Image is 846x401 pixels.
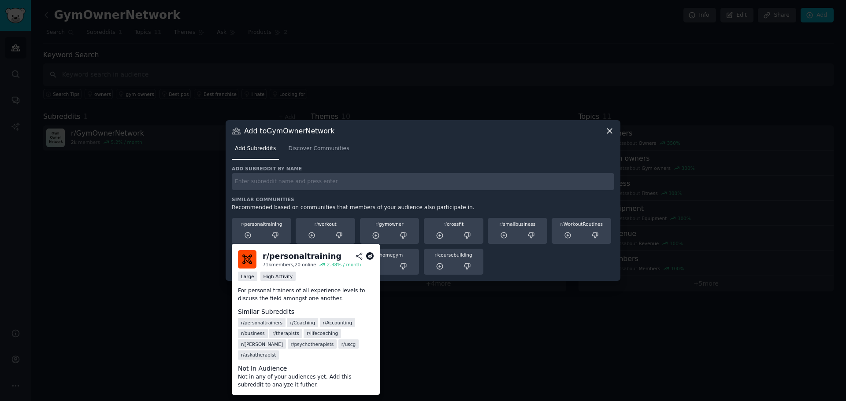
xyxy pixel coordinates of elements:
[238,272,257,281] div: Large
[288,145,349,153] span: Discover Communities
[491,221,544,227] div: smallbusiness
[327,261,361,268] div: 2.38 % / month
[307,330,338,336] span: r/ lifecoaching
[435,252,438,258] span: r/
[427,252,480,258] div: coursebuilding
[241,221,244,227] span: r/
[363,252,416,258] div: homegym
[427,221,480,227] div: crossfit
[235,221,288,227] div: personaltraining
[238,373,374,389] dd: Not in any of your audiences yet. Add this subreddit to analyze it futher.
[238,250,256,269] img: personaltraining
[232,142,279,160] a: Add Subreddits
[341,341,356,347] span: r/ uscg
[263,261,316,268] div: 71k members, 20 online
[238,307,374,316] dt: Similar Subreddits
[375,221,379,227] span: r/
[443,221,447,227] span: r/
[272,330,299,336] span: r/ therapists
[290,320,315,326] span: r/ Coaching
[235,145,276,153] span: Add Subreddits
[232,204,614,212] div: Recommended based on communities that members of your audience also participate in.
[500,221,503,227] span: r/
[244,126,334,136] h3: Add to GymOwnerNetwork
[241,330,265,336] span: r/ business
[232,196,614,202] h3: Similar Communities
[232,173,614,190] input: Enter subreddit name and press enter
[285,142,352,160] a: Discover Communities
[238,287,374,302] p: For personal trainers of all experience levels to discuss the field amongst one another.
[263,251,341,262] div: r/ personaltraining
[299,221,352,227] div: workout
[260,272,296,281] div: High Activity
[323,320,352,326] span: r/ Accounting
[291,341,334,347] span: r/ psychotherapists
[560,221,564,227] span: r/
[315,221,318,227] span: r/
[241,341,283,347] span: r/ [PERSON_NAME]
[363,221,416,227] div: gymowner
[232,166,614,172] h3: Add subreddit by name
[555,221,608,227] div: WorkoutRoutines
[241,352,276,358] span: r/ askatherapist
[238,364,374,373] dt: Not In Audience
[241,320,282,326] span: r/ personaltrainers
